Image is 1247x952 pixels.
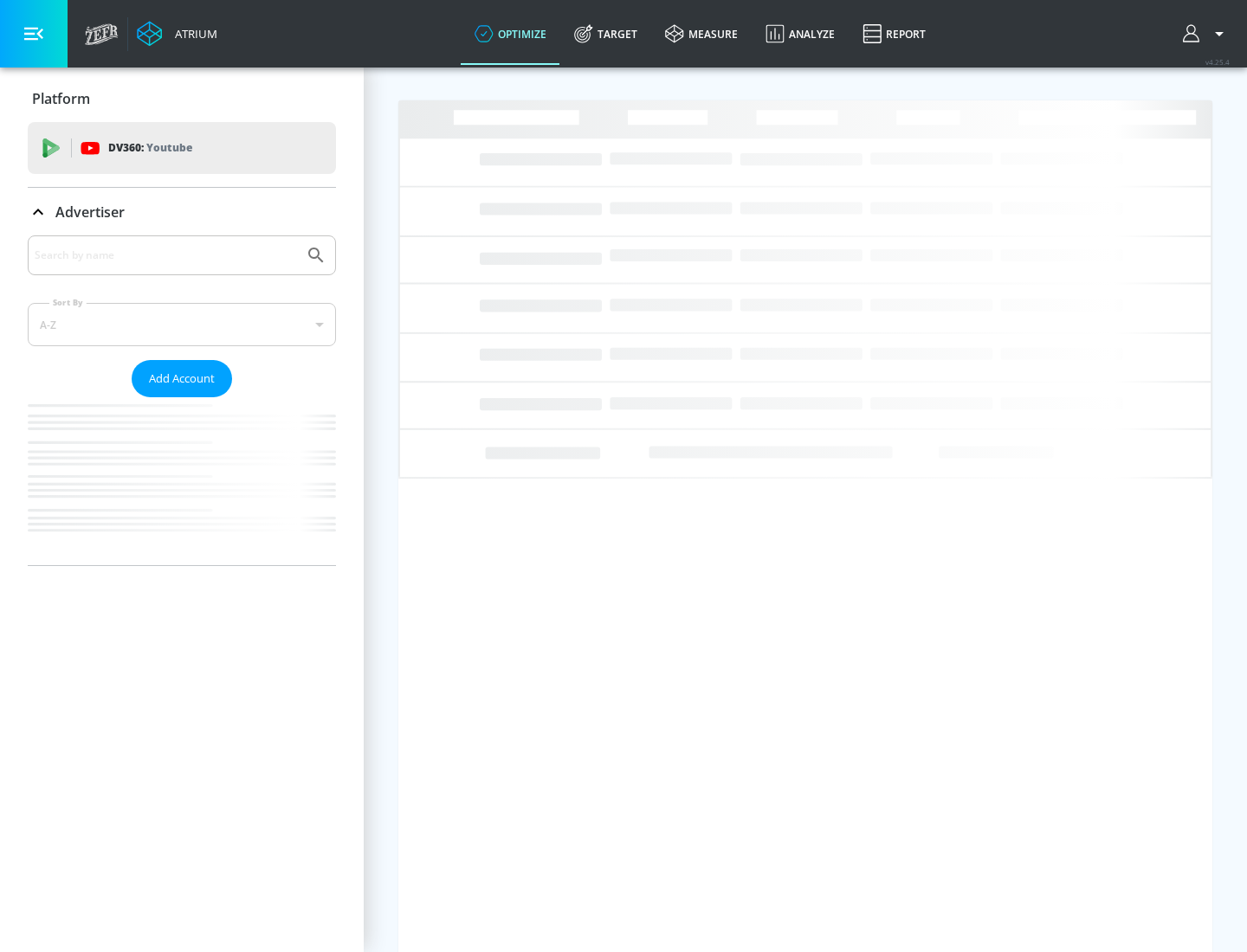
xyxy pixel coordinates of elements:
a: Analyze [752,3,849,65]
a: Atrium [137,21,217,47]
div: Advertiser [28,235,336,565]
a: optimize [461,3,560,65]
p: Advertiser [55,203,125,222]
p: DV360: [108,138,192,158]
p: Platform [32,89,90,108]
button: Add Account [132,360,232,397]
div: DV360: Youtube [28,122,336,174]
a: Target [560,3,651,65]
a: measure [651,3,752,65]
div: Advertiser [28,188,336,236]
input: Search by name [35,244,297,267]
span: v 4.25.4 [1205,57,1230,67]
p: Youtube [146,138,192,157]
label: Sort By [49,297,87,308]
span: Add Account [149,369,215,389]
div: A-Z [28,303,336,346]
a: Report [849,3,940,65]
div: Platform [28,74,336,123]
nav: list of Advertiser [28,397,336,565]
div: Atrium [168,26,217,42]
